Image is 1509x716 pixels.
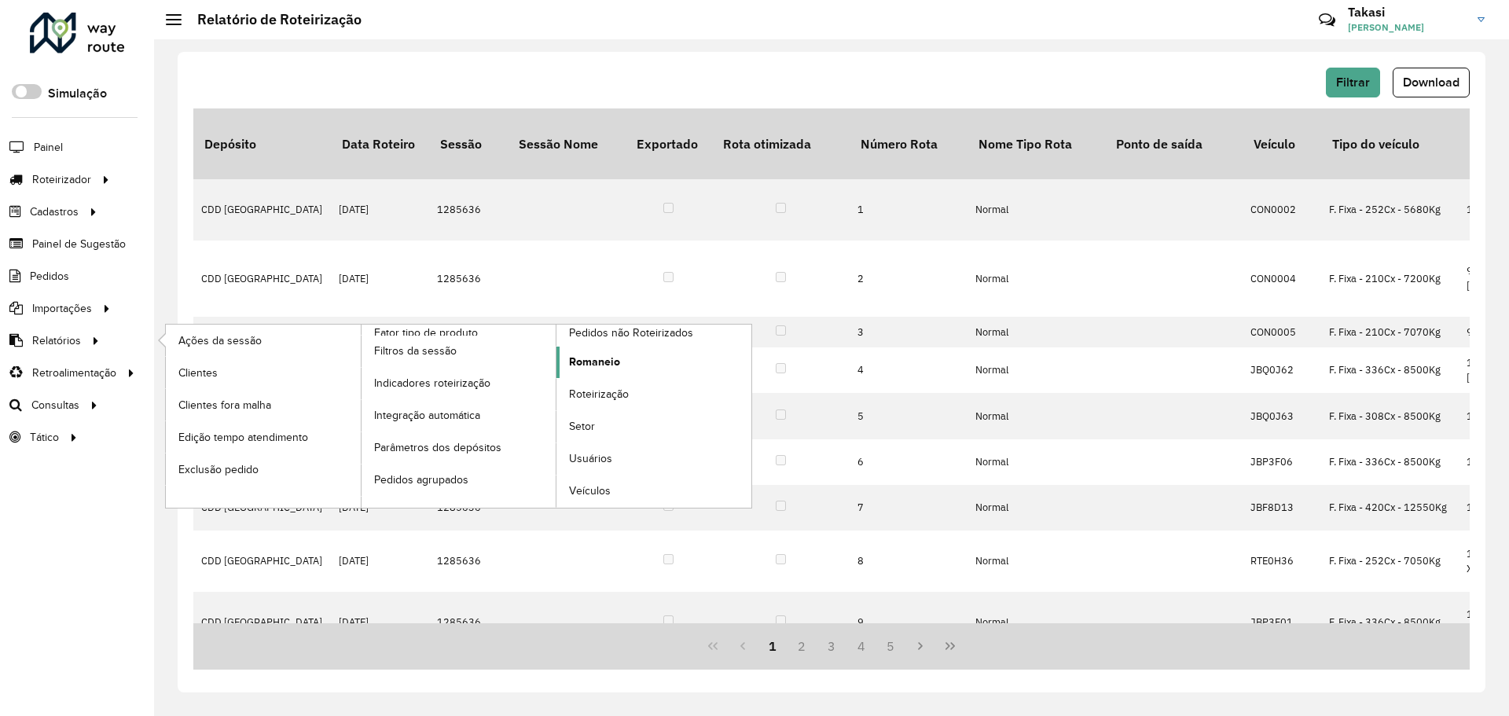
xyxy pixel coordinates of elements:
td: [DATE] [331,241,429,317]
span: Importações [32,300,92,317]
td: [DATE] [331,179,429,241]
td: CON0004 [1243,241,1321,317]
td: Normal [967,317,1105,347]
span: Veículos [569,483,611,499]
td: 3 [850,317,967,347]
th: Ponto de saída [1105,108,1243,179]
a: Pedidos não Roteirizados [362,325,752,507]
span: Pedidos não Roteirizados [569,325,693,341]
td: CON0002 [1243,179,1321,241]
a: Roteirização [556,379,751,410]
span: Filtrar [1336,75,1370,89]
a: Edição tempo atendimento [166,421,361,453]
label: Simulação [48,84,107,103]
a: Romaneio [556,347,751,378]
span: Painel de Sugestão [32,236,126,252]
span: Tático [30,429,59,446]
td: JBQ0J62 [1243,347,1321,393]
button: 3 [817,631,846,661]
th: Número Rota [850,108,967,179]
a: Integração automática [362,400,556,431]
span: Clientes fora malha [178,397,271,413]
span: Setor [569,418,595,435]
a: Clientes [166,357,361,388]
span: Parâmetros dos depósitos [374,439,501,456]
td: 1285636 [429,531,508,592]
span: Fator tipo de produto [374,325,478,341]
span: Painel [34,139,63,156]
a: Filtros da sessão [362,336,556,367]
button: Filtrar [1326,68,1380,97]
a: Pedidos agrupados [362,464,556,496]
span: Romaneio [569,354,620,370]
td: [DATE] [331,317,429,347]
td: [DATE] [331,592,429,653]
td: F. Fixa - 308Cx - 8500Kg [1321,393,1459,439]
td: 1285636 [429,592,508,653]
span: Exclusão pedido [178,461,259,478]
td: 8 [850,531,967,592]
button: Download [1393,68,1470,97]
td: CDD [GEOGRAPHIC_DATA] [193,317,331,347]
span: Cadastros [30,204,79,220]
th: Data Roteiro [331,108,429,179]
span: Pedidos agrupados [374,472,468,488]
span: Filtros da sessão [374,343,457,359]
span: Integração automática [374,407,480,424]
td: F. Fixa - 210Cx - 7200Kg [1321,241,1459,317]
td: 4 [850,347,967,393]
td: CDD [GEOGRAPHIC_DATA] [193,531,331,592]
th: Exportado [626,108,712,179]
td: 9 [850,592,967,653]
td: 1285636 [429,317,508,347]
td: 5 [850,393,967,439]
a: Contato Rápido [1310,3,1344,37]
span: Edição tempo atendimento [178,429,308,446]
td: Normal [967,439,1105,485]
td: CDD [GEOGRAPHIC_DATA] [193,179,331,241]
h3: Takasi [1348,5,1466,20]
th: Sessão [429,108,508,179]
a: Fator tipo de produto [166,325,556,507]
td: F. Fixa - 336Cx - 8500Kg [1321,439,1459,485]
td: RTE0H36 [1243,531,1321,592]
td: CDD [GEOGRAPHIC_DATA] [193,592,331,653]
td: 1285636 [429,179,508,241]
span: Indicadores roteirização [374,375,490,391]
span: Clientes [178,365,218,381]
a: Exclusão pedido [166,453,361,485]
th: Rota otimizada [712,108,850,179]
span: Relatórios [32,332,81,349]
th: Depósito [193,108,331,179]
span: Ações da sessão [178,332,262,349]
a: Veículos [556,475,751,507]
span: Roteirização [569,386,629,402]
td: CON0005 [1243,317,1321,347]
a: Setor [556,411,751,442]
span: Download [1403,75,1459,89]
td: 1 [850,179,967,241]
button: 5 [876,631,906,661]
button: 1 [758,631,788,661]
a: Ações da sessão [166,325,361,356]
th: Veículo [1243,108,1321,179]
td: 7 [850,485,967,531]
td: F. Fixa - 336Cx - 8500Kg [1321,347,1459,393]
span: Consultas [31,397,79,413]
td: Normal [967,592,1105,653]
span: Roteirizador [32,171,91,188]
td: F. Fixa - 252Cx - 5680Kg [1321,179,1459,241]
td: Normal [967,241,1105,317]
td: CDD [GEOGRAPHIC_DATA] [193,241,331,317]
td: JBP3F01 [1243,592,1321,653]
a: Clientes fora malha [166,389,361,420]
td: F. Fixa - 420Cx - 12550Kg [1321,485,1459,531]
td: F. Fixa - 336Cx - 8500Kg [1321,592,1459,653]
span: Usuários [569,450,612,467]
td: Normal [967,179,1105,241]
button: 2 [787,631,817,661]
span: [PERSON_NAME] [1348,20,1466,35]
th: Sessão Nome [508,108,626,179]
a: Parâmetros dos depósitos [362,432,556,464]
td: Normal [967,531,1105,592]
